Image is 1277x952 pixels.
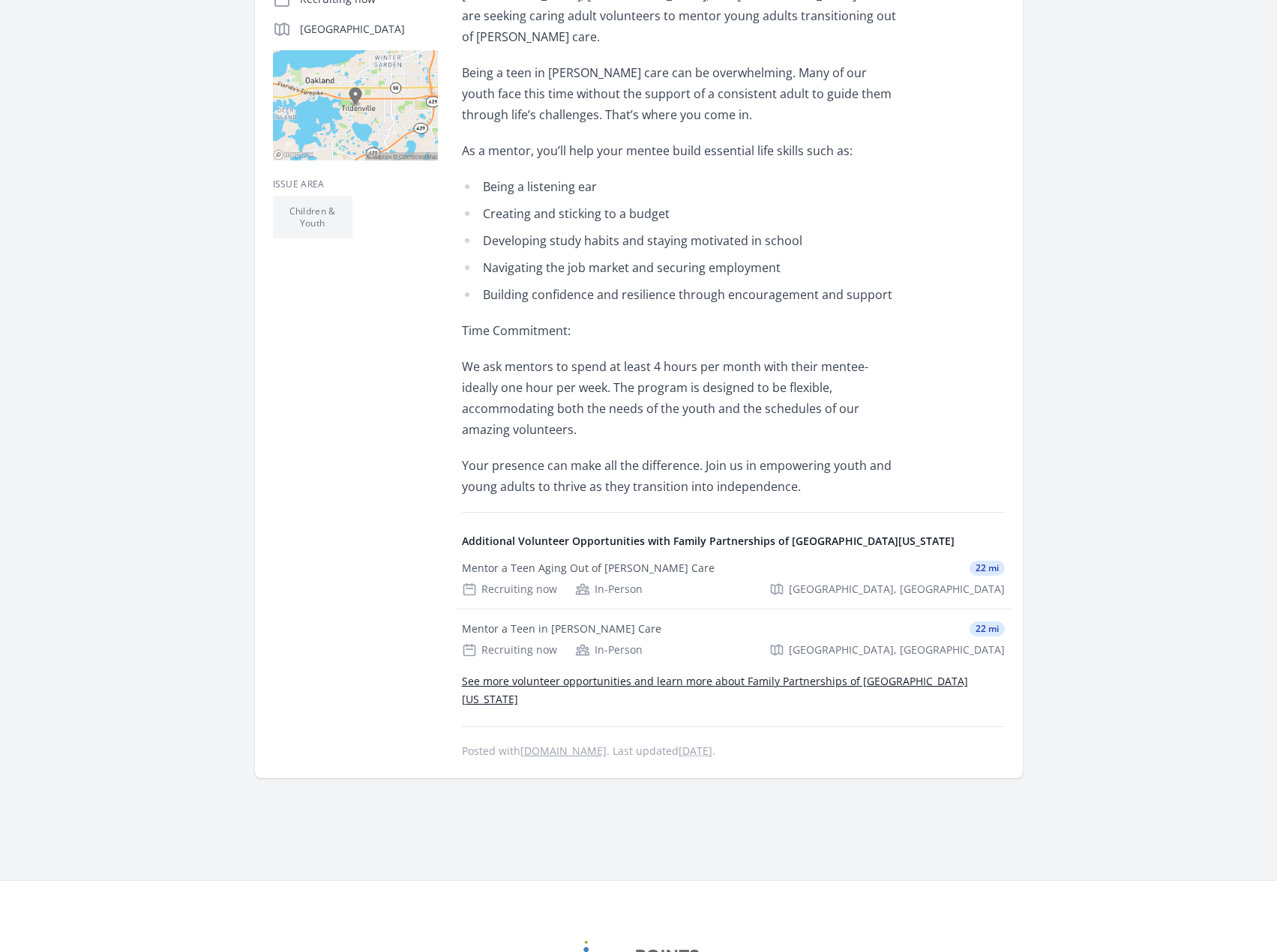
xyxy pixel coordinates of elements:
[462,257,901,278] li: Navigating the job market and securing employment
[462,674,968,706] a: See more volunteer opportunities and learn more about Family Partnerships of [GEOGRAPHIC_DATA][US...
[970,561,1005,576] span: 22 mi
[273,196,352,238] li: Children & Youth
[575,582,643,597] div: In-Person
[462,320,901,341] p: Time Commitment:
[462,534,1005,549] h4: Additional Volunteer Opportunities with Family Partnerships of [GEOGRAPHIC_DATA][US_STATE]
[456,549,1011,609] a: Mentor a Teen Aging Out of [PERSON_NAME] Care 22 mi Recruiting now In-Person [GEOGRAPHIC_DATA], [...
[462,621,661,636] div: Mentor a Teen in [PERSON_NAME] Care
[273,50,438,160] img: Map
[970,621,1005,636] span: 22 mi
[462,642,557,657] div: Recruiting now
[462,284,901,305] li: Building confidence and resilience through encouragement and support
[462,62,901,125] p: Being a teen in [PERSON_NAME] care can be overwhelming. Many of our youth face this time without ...
[575,642,643,657] div: In-Person
[456,609,1011,669] a: Mentor a Teen in [PERSON_NAME] Care 22 mi Recruiting now In-Person [GEOGRAPHIC_DATA], [GEOGRAPHIC...
[273,178,438,190] h3: Issue area
[462,356,901,440] p: We ask mentors to spend at least 4 hours per month with their mentee-ideally one hour per week. T...
[520,744,607,758] a: [DOMAIN_NAME]
[462,561,715,576] div: Mentor a Teen Aging Out of [PERSON_NAME] Care
[789,582,1005,597] span: [GEOGRAPHIC_DATA], [GEOGRAPHIC_DATA]
[300,22,438,37] p: [GEOGRAPHIC_DATA]
[462,140,901,161] p: As a mentor, you’ll help your mentee build essential life skills such as:
[462,203,901,224] li: Creating and sticking to a budget
[679,744,712,758] abbr: Tue, Sep 23, 2025 6:44 PM
[462,176,901,197] li: Being a listening ear
[789,642,1005,657] span: [GEOGRAPHIC_DATA], [GEOGRAPHIC_DATA]
[462,230,901,251] li: Developing study habits and staying motivated in school
[462,582,557,597] div: Recruiting now
[462,455,901,497] p: Your presence can make all the difference. Join us in empowering youth and young adults to thrive...
[462,745,1005,757] p: Posted with . Last updated .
